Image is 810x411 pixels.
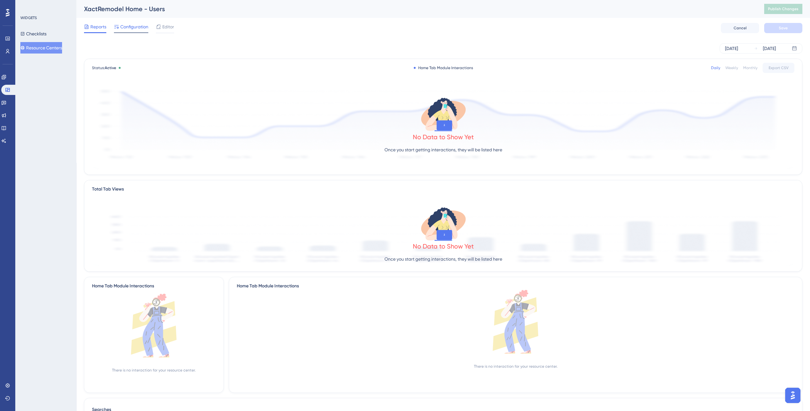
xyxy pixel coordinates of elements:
[768,6,799,11] span: Publish Changes
[413,133,474,141] div: No Data to Show Yet
[84,4,748,13] div: XactRemodel Home - Users
[769,65,789,70] span: Export CSV
[764,4,802,14] button: Publish Changes
[384,146,502,154] p: Once you start getting interactions, they will be listed here
[112,368,196,373] div: There is no interaction for your resource center.
[711,65,720,70] div: Daily
[725,45,738,52] div: [DATE]
[384,255,502,263] p: Once you start getting interactions, they will be listed here
[162,23,174,31] span: Editor
[779,25,788,31] span: Save
[734,25,747,31] span: Cancel
[763,63,794,73] button: Export CSV
[721,23,759,33] button: Cancel
[20,28,46,40] button: Checklists
[92,65,116,70] span: Status:
[725,65,738,70] div: Weekly
[20,15,37,20] div: WIDGETS
[92,185,124,193] div: Total Tab Views
[763,45,776,52] div: [DATE]
[783,386,802,405] iframe: UserGuiding AI Assistant Launcher
[237,282,794,290] div: Home Tab Module Interactions
[743,65,757,70] div: Monthly
[414,65,473,70] div: Home Tab Module Interactions
[120,23,148,31] span: Configuration
[413,242,474,251] div: No Data to Show Yet
[105,66,116,70] span: Active
[92,282,154,290] div: Home Tab Module Interactions
[90,23,106,31] span: Reports
[20,42,62,54] button: Resource Centers
[474,364,558,369] div: There is no interaction for your resource center.
[764,23,802,33] button: Save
